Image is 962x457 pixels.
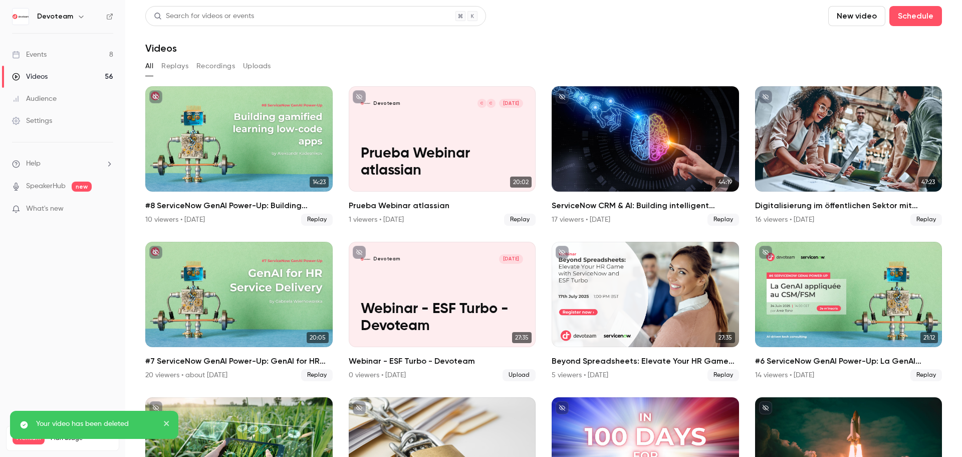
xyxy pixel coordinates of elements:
[759,401,772,414] button: unpublished
[755,242,942,381] a: 21:12#6 ServiceNow GenAI Power-Up: La GenAI appliquée au CSM/FSM14 viewers • [DATE]Replay
[556,401,569,414] button: unpublished
[145,86,333,226] a: 14:23#8 ServiceNow GenAI Power-Up: Building gamified learning low-code apps10 viewers • [DATE]Replay
[889,6,942,26] button: Schedule
[759,90,772,103] button: unpublished
[552,242,739,381] a: 27:35Beyond Spreadsheets: Elevate Your HR Game with ServiceNow and ESF Turbo5 viewers • [DATE]Replay
[373,256,400,262] p: Devoteam
[512,332,532,343] span: 27:35
[72,182,92,192] span: new
[552,200,739,212] h2: ServiceNow CRM & AI: Building intelligent customer relationships
[349,200,536,212] h2: Prueba Webinar atlassian
[349,86,536,226] a: Prueba Webinar atlassianDevoteamCC[DATE]Prueba Webinar atlassian20:02Prueba Webinar atlassian1 vi...
[349,370,406,380] div: 0 viewers • [DATE]
[755,86,942,226] a: 47:23Digitalisierung im öffentlichen Sektor mit ServiceNow CRM16 viewers • [DATE]Replay
[361,99,370,108] img: Prueba Webinar atlassian
[755,355,942,367] h2: #6 ServiceNow GenAI Power-Up: La GenAI appliquée au CSM/FSM
[552,215,610,225] div: 17 viewers • [DATE]
[755,215,814,225] div: 16 viewers • [DATE]
[154,11,254,22] div: Search for videos or events
[145,242,333,381] a: 20:05#7 ServiceNow GenAI Power-Up: GenAI for HR Service Delivery20 viewers • about [DATE]Replay
[477,98,487,108] div: C
[353,90,366,103] button: unpublished
[361,301,523,335] p: Webinar - ESF Turbo - Devoteam
[499,99,523,108] span: [DATE]
[149,401,162,414] button: unpublished
[504,214,536,226] span: Replay
[12,72,48,82] div: Videos
[353,246,366,259] button: unpublished
[145,355,333,367] h2: #7 ServiceNow GenAI Power-Up: GenAI for HR Service Delivery
[26,204,64,214] span: What's new
[755,86,942,226] li: Digitalisierung im öffentlichen Sektor mit ServiceNow CRM
[145,86,333,226] li: #8 ServiceNow GenAI Power-Up: Building gamified learning low-code apps
[145,215,205,225] div: 10 viewers • [DATE]
[486,98,496,108] div: C
[910,369,942,381] span: Replay
[707,369,739,381] span: Replay
[145,242,333,381] li: #7 ServiceNow GenAI Power-Up: GenAI for HR Service Delivery
[556,246,569,259] button: unpublished
[26,181,66,192] a: SpeakerHub
[243,58,271,74] button: Uploads
[353,401,366,414] button: unpublished
[349,86,536,226] li: Prueba Webinar atlassian
[349,242,536,381] a: Webinar - ESF Turbo - DevoteamDevoteam[DATE]Webinar - ESF Turbo - Devoteam27:35Webinar - ESF Turb...
[145,42,177,54] h1: Videos
[715,332,735,343] span: 27:35
[37,12,73,22] h6: Devoteam
[196,58,235,74] button: Recordings
[101,205,113,214] iframe: Noticeable Trigger
[361,145,523,179] p: Prueba Webinar atlassian
[13,9,29,25] img: Devoteam
[149,246,162,259] button: unpublished
[307,332,329,343] span: 20:05
[552,242,739,381] li: Beyond Spreadsheets: Elevate Your HR Game with ServiceNow and ESF Turbo
[828,6,885,26] button: New video
[349,215,404,225] div: 1 viewers • [DATE]
[145,58,153,74] button: All
[552,86,739,226] li: ServiceNow CRM & AI: Building intelligent customer relationships
[361,254,370,263] img: Webinar - ESF Turbo - Devoteam
[755,200,942,212] h2: Digitalisierung im öffentlichen Sektor mit ServiceNow CRM
[499,254,523,263] span: [DATE]
[556,90,569,103] button: unpublished
[552,370,608,380] div: 5 viewers • [DATE]
[145,370,227,380] div: 20 viewers • about [DATE]
[503,369,536,381] span: Upload
[161,58,188,74] button: Replays
[163,419,170,431] button: close
[145,6,942,451] section: Videos
[349,242,536,381] li: Webinar - ESF Turbo - Devoteam
[715,177,735,188] span: 44:19
[12,159,113,169] li: help-dropdown-opener
[36,419,156,429] p: Your video has been deleted
[910,214,942,226] span: Replay
[755,242,942,381] li: #6 ServiceNow GenAI Power-Up: La GenAI appliquée au CSM/FSM
[349,355,536,367] h2: Webinar - ESF Turbo - Devoteam
[301,369,333,381] span: Replay
[12,94,57,104] div: Audience
[149,90,162,103] button: unpublished
[755,370,814,380] div: 14 viewers • [DATE]
[759,246,772,259] button: unpublished
[918,177,938,188] span: 47:23
[373,100,400,107] p: Devoteam
[552,86,739,226] a: 44:19ServiceNow CRM & AI: Building intelligent customer relationships17 viewers • [DATE]Replay
[12,50,47,60] div: Events
[26,159,41,169] span: Help
[310,177,329,188] span: 14:23
[145,200,333,212] h2: #8 ServiceNow GenAI Power-Up: Building gamified learning low-code apps
[510,177,532,188] span: 20:02
[920,332,938,343] span: 21:12
[301,214,333,226] span: Replay
[552,355,739,367] h2: Beyond Spreadsheets: Elevate Your HR Game with ServiceNow and ESF Turbo
[707,214,739,226] span: Replay
[12,116,52,126] div: Settings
